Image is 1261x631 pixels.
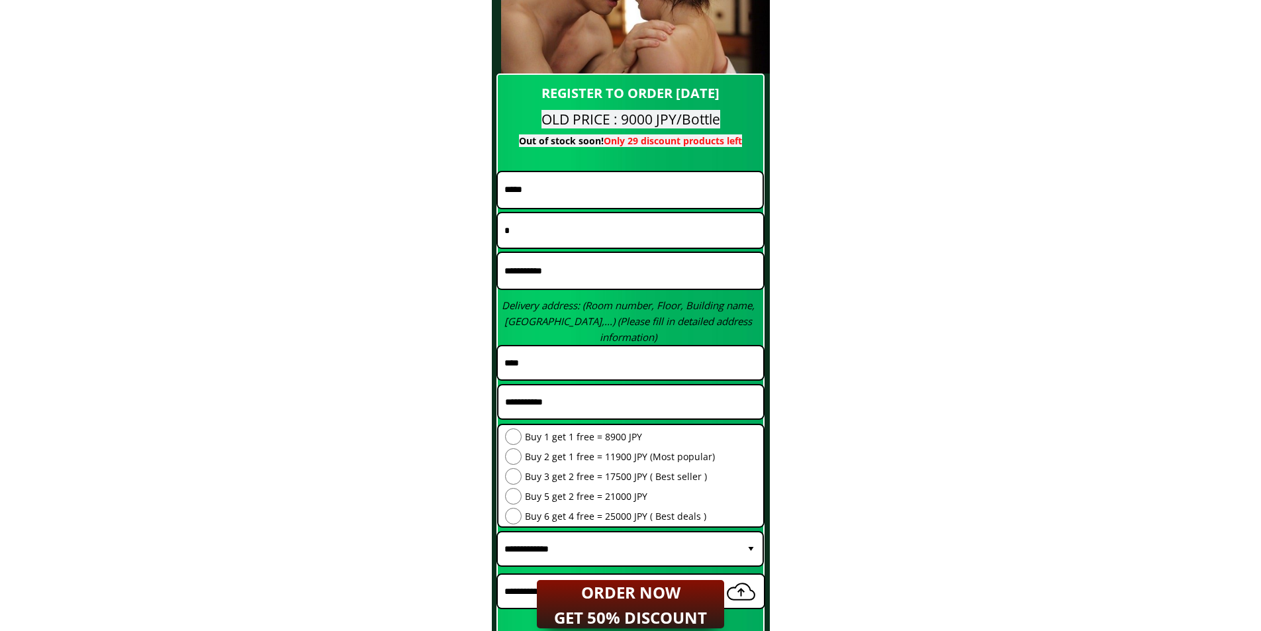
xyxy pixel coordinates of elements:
[546,580,715,631] h2: ORDER NOW GET 50% DISCOUNT
[525,489,715,504] span: Buy 5 get 2 free = 21000 JPY
[525,509,715,524] span: Buy 6 get 4 free = 25000 JPY ( Best deals )
[525,450,715,464] span: Buy 2 get 1 free = 11900 JPY (Most popular)
[496,83,765,104] div: REGISTER TO ORDER [DATE]
[525,430,715,444] span: Buy 1 get 1 free = 8900 JPY
[525,469,715,484] span: Buy 3 get 2 free = 17500 JPY ( Best seller )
